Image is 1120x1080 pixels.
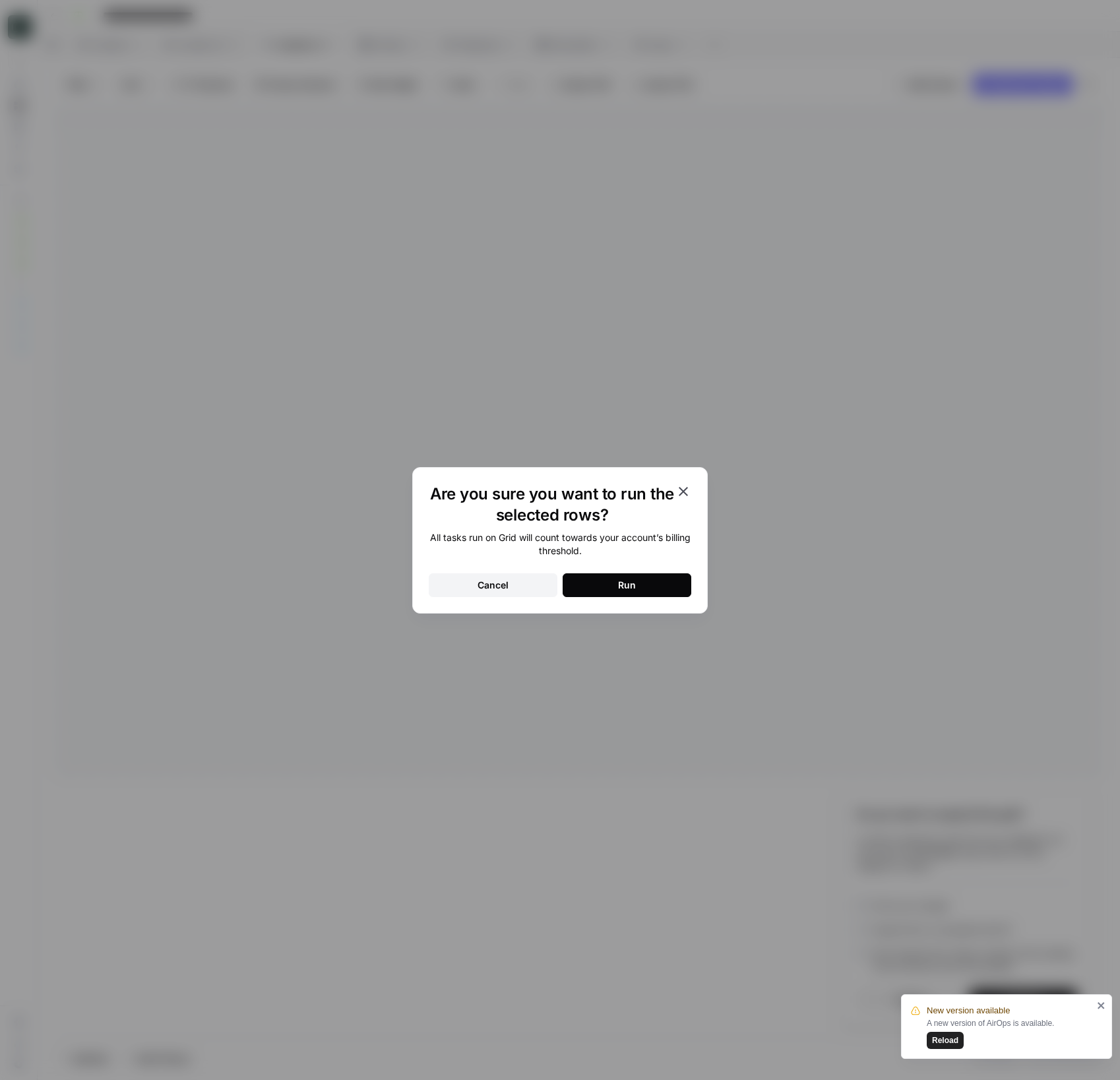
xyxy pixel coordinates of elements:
[618,579,636,592] div: Run
[927,1017,1093,1049] div: A new version of AirOps is available.
[429,484,675,526] h1: Are you sure you want to run the selected rows?
[478,579,509,592] div: Cancel
[429,531,691,557] div: All tasks run on Grid will count towards your account’s billing threshold.
[932,1034,958,1046] span: Reload
[429,573,557,597] button: Cancel
[1097,1000,1106,1011] button: close
[563,573,691,597] button: Run
[927,1004,1010,1017] span: New version available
